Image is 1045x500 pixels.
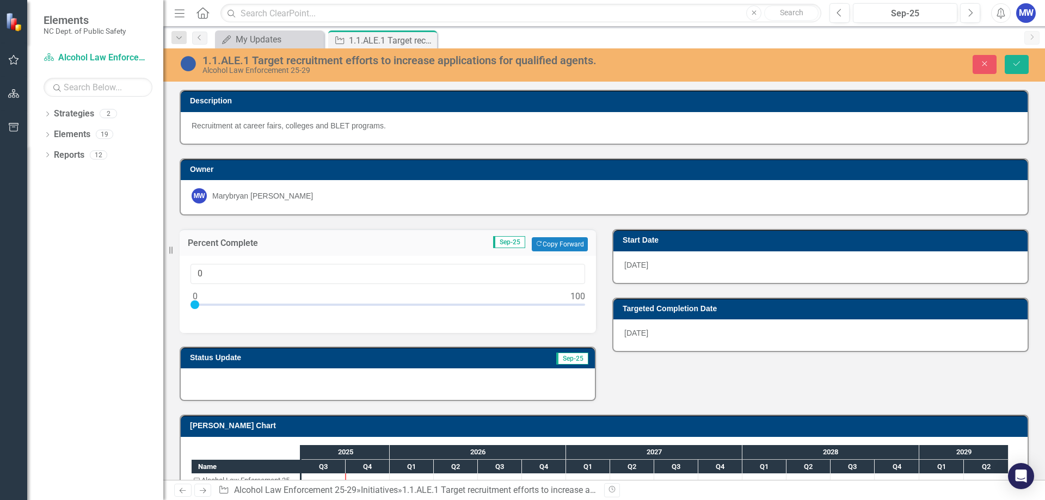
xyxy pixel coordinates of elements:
span: Sep-25 [556,353,588,365]
div: 2026 [390,445,566,459]
button: Search [764,5,819,21]
div: 1.1.ALE.1 Target recruitment efforts to increase applications for qualified agents. [402,485,711,495]
a: Strategies [54,108,94,120]
div: MW [192,188,207,203]
h3: Description [190,97,1022,105]
div: Recruitment at career fairs, colleges and BLET programs. [192,120,1017,131]
h3: Status Update [190,354,432,362]
div: 1.1.ALE.1 Target recruitment efforts to increase applications for qualified agents. [202,54,656,66]
button: MW [1016,3,1036,23]
span: Search [780,8,803,17]
img: No Information [180,55,197,72]
div: Q2 [610,460,654,474]
h3: Targeted Completion Date [623,305,1022,313]
h3: Owner [190,165,1022,174]
a: Initiatives [361,485,398,495]
div: 19 [96,130,113,139]
a: My Updates [218,33,321,46]
button: Sep-25 [853,3,957,23]
div: Q3 [478,460,522,474]
div: Q4 [346,460,390,474]
span: Elements [44,14,126,27]
div: Q1 [919,460,964,474]
h3: Percent Complete [188,238,358,248]
div: Q4 [522,460,566,474]
div: Q3 [654,460,698,474]
div: 12 [90,150,107,159]
a: Alcohol Law Enforcement 25-29 [44,52,152,64]
div: Alcohol Law Enforcement 25-29 [192,473,300,487]
div: Q1 [742,460,786,474]
div: 2028 [742,445,919,459]
div: Q4 [698,460,742,474]
div: Q1 [390,460,434,474]
a: Alcohol Law Enforcement 25-29 [234,485,356,495]
button: Copy Forward [532,237,588,251]
a: Elements [54,128,90,141]
div: Q4 [875,460,919,474]
div: Q3 [831,460,875,474]
div: Name [192,460,300,473]
span: Sep-25 [493,236,525,248]
img: ClearPoint Strategy [5,12,24,31]
div: Q2 [964,460,1009,474]
div: 2029 [919,445,1009,459]
a: Reports [54,149,84,162]
div: Q2 [434,460,478,474]
span: [DATE] [624,261,648,269]
input: Search Below... [44,78,152,97]
span: [DATE] [624,329,648,337]
h3: Start Date [623,236,1022,244]
div: 2027 [566,445,742,459]
div: Marybryan [PERSON_NAME] [212,190,313,201]
h3: [PERSON_NAME] Chart [190,422,1022,430]
div: Open Intercom Messenger [1008,463,1034,489]
small: NC Dept. of Public Safety [44,27,126,35]
div: Q1 [566,460,610,474]
div: 2025 [302,445,390,459]
div: Sep-25 [857,7,954,20]
div: » » [218,484,596,497]
div: Q2 [786,460,831,474]
div: 2 [100,109,117,119]
div: Task: Alcohol Law Enforcement 25-29 Start date: 2025-07-01 End date: 2025-07-02 [192,473,300,487]
div: My Updates [236,33,321,46]
input: Search ClearPoint... [220,4,821,23]
div: Alcohol Law Enforcement 25-29 [201,473,297,487]
div: 1.1.ALE.1 Target recruitment efforts to increase applications for qualified agents. [349,34,434,47]
div: Q3 [302,460,346,474]
div: Alcohol Law Enforcement 25-29 [202,66,656,75]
